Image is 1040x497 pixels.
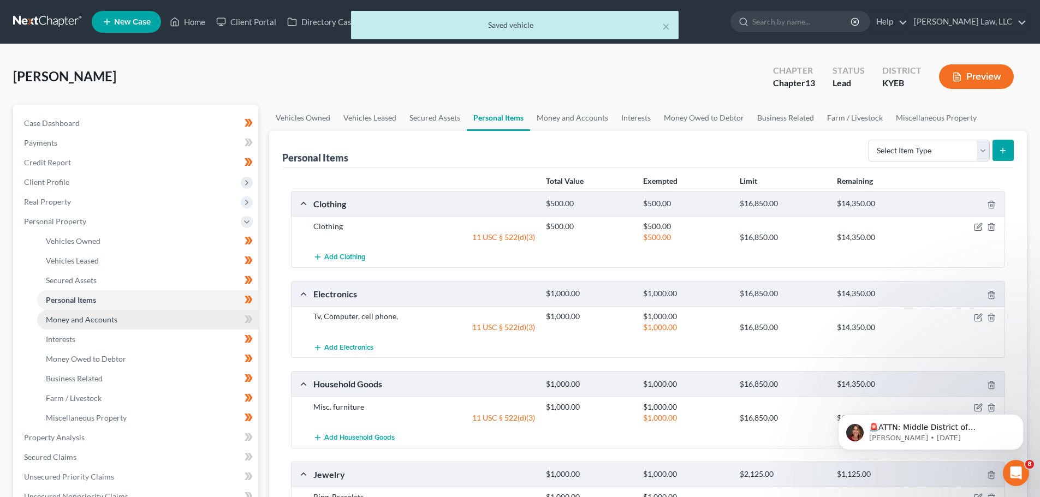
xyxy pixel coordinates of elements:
a: Miscellaneous Property [37,408,258,428]
span: Vehicles Leased [46,256,99,265]
a: Business Related [37,369,258,388]
span: Interests [46,334,75,344]
div: $14,350.00 [831,289,928,299]
div: Saved vehicle [360,20,670,31]
div: $14,350.00 [831,232,928,243]
strong: Limit [740,176,757,185]
a: Farm / Livestock [821,105,889,131]
span: Vehicles Owned [46,236,100,245]
a: Personal Items [37,290,258,310]
span: Real Property [24,197,71,206]
div: $1,000.00 [638,402,734,412]
span: Money Owed to Debtor [46,354,126,363]
div: District [882,64,922,77]
div: Jewelry [308,469,540,480]
div: Status [833,64,865,77]
strong: Total Value [546,176,584,185]
div: Chapter [773,64,815,77]
div: $500.00 [540,199,637,209]
a: Money and Accounts [37,310,258,330]
span: Unsecured Priority Claims [24,472,114,481]
div: $500.00 [638,232,734,243]
span: 8 [1025,460,1034,469]
a: Vehicles Leased [37,251,258,271]
div: $1,000.00 [638,311,734,322]
span: Client Profile [24,177,69,187]
a: Vehicles Leased [337,105,403,131]
span: Personal Property [24,217,86,226]
div: $1,000.00 [638,469,734,480]
a: Money and Accounts [530,105,615,131]
span: Personal Items [46,295,96,304]
div: 11 USC § 522(d)(3) [308,322,540,333]
a: Vehicles Owned [37,231,258,251]
div: $2,125.00 [734,469,831,480]
a: Money Owed to Debtor [37,349,258,369]
a: Money Owed to Debtor [657,105,751,131]
a: Business Related [751,105,821,131]
span: Money and Accounts [46,315,117,324]
span: Case Dashboard [24,118,80,128]
a: Miscellaneous Property [889,105,983,131]
div: 11 USC § 522(d)(3) [308,412,540,423]
div: Clothing [308,198,540,209]
div: Lead [833,77,865,89]
div: Tv, Computer, cell phone, [308,311,540,322]
button: Add Electronics [313,337,373,357]
a: Personal Items [467,105,530,131]
div: $1,000.00 [638,289,734,299]
div: 11 USC § 522(d)(3) [308,232,540,243]
span: Payments [24,138,57,147]
div: Misc. furniture [308,402,540,412]
div: $500.00 [638,199,734,209]
span: Secured Assets [46,276,97,285]
a: Secured Claims [15,447,258,467]
div: $1,000.00 [540,402,637,412]
a: Farm / Livestock [37,388,258,408]
a: Interests [37,330,258,349]
div: Chapter [773,77,815,89]
span: Add Electronics [324,343,373,352]
div: $16,850.00 [734,289,831,299]
span: Business Related [46,374,103,383]
div: $500.00 [540,221,637,232]
div: Personal Items [282,151,348,164]
div: Household Goods [308,378,540,390]
div: $14,350.00 [831,199,928,209]
a: Secured Assets [403,105,467,131]
div: Clothing [308,221,540,232]
iframe: Intercom live chat [1003,460,1029,486]
a: Credit Report [15,153,258,172]
span: Add Clothing [324,253,366,262]
a: Secured Assets [37,271,258,290]
a: Unsecured Priority Claims [15,467,258,487]
a: Vehicles Owned [269,105,337,131]
div: $1,000.00 [540,469,637,480]
button: Add Household Goods [313,428,395,448]
span: Farm / Livestock [46,393,102,403]
span: Secured Claims [24,452,76,462]
div: $1,000.00 [540,379,637,390]
strong: Exempted [643,176,678,185]
div: $500.00 [638,221,734,232]
span: [PERSON_NAME] [13,68,116,84]
div: $16,850.00 [734,379,831,390]
div: $1,000.00 [540,289,637,299]
a: Interests [615,105,657,131]
div: $14,350.00 [831,379,928,390]
div: $16,850.00 [734,199,831,209]
button: × [662,20,670,33]
div: $16,850.00 [734,412,831,423]
button: Preview [939,64,1014,89]
div: KYEB [882,77,922,89]
span: 13 [805,77,815,88]
a: Case Dashboard [15,113,258,133]
iframe: Intercom notifications message [822,391,1040,468]
span: Property Analysis [24,433,85,442]
span: Add Household Goods [324,433,395,442]
a: Property Analysis [15,428,258,447]
span: Credit Report [24,158,71,167]
div: $1,000.00 [638,322,734,333]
